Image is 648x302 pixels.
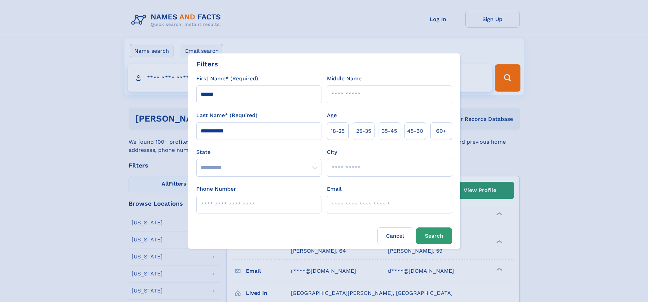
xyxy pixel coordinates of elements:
[356,127,371,135] span: 25‑35
[327,111,337,120] label: Age
[196,148,321,156] label: State
[196,59,218,69] div: Filters
[327,185,342,193] label: Email
[382,127,397,135] span: 35‑45
[436,127,446,135] span: 60+
[377,227,413,244] label: Cancel
[196,75,258,83] label: First Name* (Required)
[407,127,423,135] span: 45‑60
[416,227,452,244] button: Search
[327,75,362,83] label: Middle Name
[196,111,257,120] label: Last Name* (Required)
[327,148,337,156] label: City
[196,185,236,193] label: Phone Number
[331,127,345,135] span: 18‑25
